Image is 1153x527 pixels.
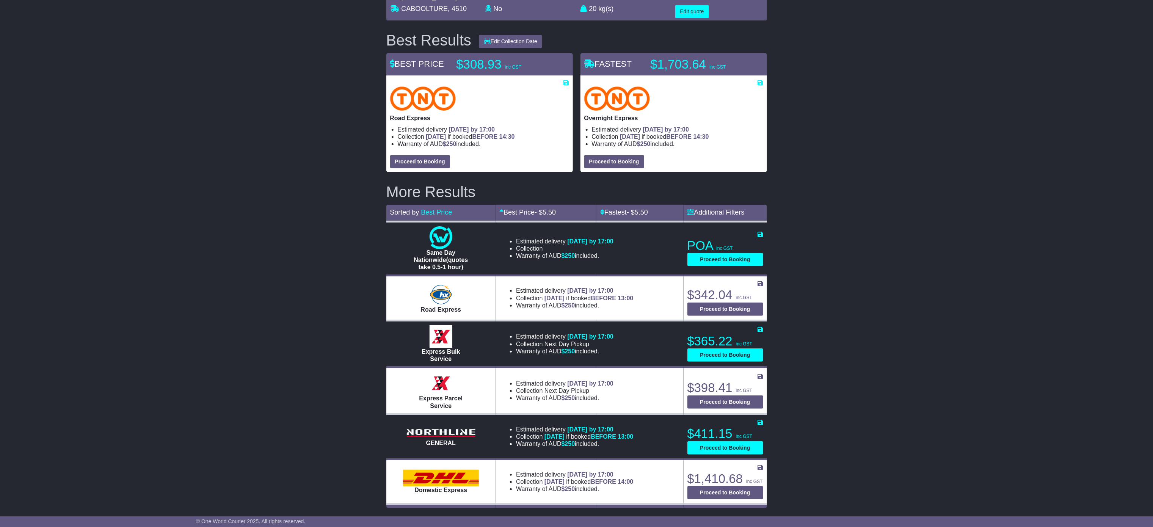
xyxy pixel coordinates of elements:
li: Estimated delivery [516,238,613,245]
p: POA [687,238,763,253]
span: 13:00 [618,295,634,301]
span: [DATE] by 17:00 [567,333,613,340]
span: kg(s) [599,5,614,13]
span: - $ [627,209,648,216]
button: Proceed to Booking [687,348,763,362]
li: Warranty of AUD included. [516,348,613,355]
li: Collection [398,133,569,140]
span: No [494,5,502,13]
span: Express Bulk Service [422,348,460,362]
span: inc GST [709,64,726,70]
span: inc GST [736,295,752,300]
span: FASTEST [584,59,632,69]
span: [DATE] by 17:00 [449,126,495,133]
span: if booked [544,478,633,485]
span: Same Day Nationwide(quotes take 0.5-1 hour) [414,249,468,270]
li: Warranty of AUD included. [516,252,613,259]
li: Estimated delivery [516,471,633,478]
span: if booked [544,433,633,440]
span: 250 [565,302,575,309]
span: [DATE] by 17:00 [643,126,689,133]
span: 13:00 [618,433,634,440]
span: 250 [565,348,575,354]
span: 250 [565,486,575,492]
li: Collection [516,478,633,485]
span: 250 [640,141,651,147]
li: Warranty of AUD included. [516,394,613,402]
span: BEFORE [591,295,616,301]
span: Domestic Express [415,487,467,493]
span: © One World Courier 2025. All rights reserved. [196,518,306,524]
span: if booked [620,133,709,140]
span: 14:00 [618,478,634,485]
span: BEST PRICE [390,59,444,69]
span: $ [562,486,575,492]
span: inc GST [717,246,733,251]
p: Road Express [390,114,569,122]
li: Collection [516,387,613,394]
span: [DATE] [544,433,565,440]
span: 14:30 [693,133,709,140]
span: 5.50 [635,209,648,216]
span: $ [443,141,456,147]
li: Estimated delivery [398,126,569,133]
button: Proceed to Booking [390,155,450,168]
p: $1,410.68 [687,471,763,486]
span: [DATE] [620,133,640,140]
p: $398.41 [687,380,763,395]
span: $ [562,441,575,447]
span: inc GST [736,434,752,439]
li: Collection [516,295,633,302]
span: [DATE] by 17:00 [567,426,613,433]
span: [DATE] [544,295,565,301]
li: Warranty of AUD included. [592,140,763,147]
span: Road Express [421,306,461,313]
span: BEFORE [591,433,616,440]
span: GENERAL [426,440,456,446]
span: if booked [544,295,633,301]
p: $365.22 [687,334,763,349]
button: Edit Collection Date [479,35,542,48]
p: Overnight Express [584,114,763,122]
img: DHL: Domestic Express [403,470,479,486]
button: Proceed to Booking [584,155,644,168]
span: 14:30 [499,133,515,140]
p: $342.04 [687,287,763,303]
p: $308.93 [456,57,551,72]
span: 20 [589,5,597,13]
span: BEFORE [472,133,498,140]
li: Estimated delivery [516,426,633,433]
span: inc GST [736,341,752,347]
p: $411.15 [687,426,763,441]
li: Estimated delivery [516,287,633,294]
span: 250 [565,395,575,401]
li: Estimated delivery [516,333,613,340]
span: [DATE] by 17:00 [567,471,613,478]
li: Collection [592,133,763,140]
span: Next Day Pickup [544,341,589,347]
li: Warranty of AUD included. [516,485,633,492]
span: 5.50 [543,209,556,216]
span: [DATE] by 17:00 [567,380,613,387]
span: , 4510 [448,5,467,13]
span: [DATE] by 17:00 [567,287,613,294]
span: Express Parcel Service [419,395,463,409]
li: Estimated delivery [592,126,763,133]
span: inc GST [505,64,521,70]
span: Sorted by [390,209,419,216]
img: Hunter Express: Road Express [428,283,453,306]
img: Northline Distribution: GENERAL [403,427,479,439]
li: Collection [516,245,613,252]
a: Best Price [421,209,452,216]
span: 250 [565,441,575,447]
div: Best Results [383,32,475,49]
img: TNT Domestic: Road Express [390,86,456,111]
img: One World Courier: Same Day Nationwide(quotes take 0.5-1 hour) [430,226,452,249]
a: Additional Filters [687,209,745,216]
span: BEFORE [591,478,616,485]
span: [DATE] [544,478,565,485]
li: Warranty of AUD included. [398,140,569,147]
span: inc GST [746,479,762,484]
button: Proceed to Booking [687,253,763,266]
button: Proceed to Booking [687,486,763,499]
